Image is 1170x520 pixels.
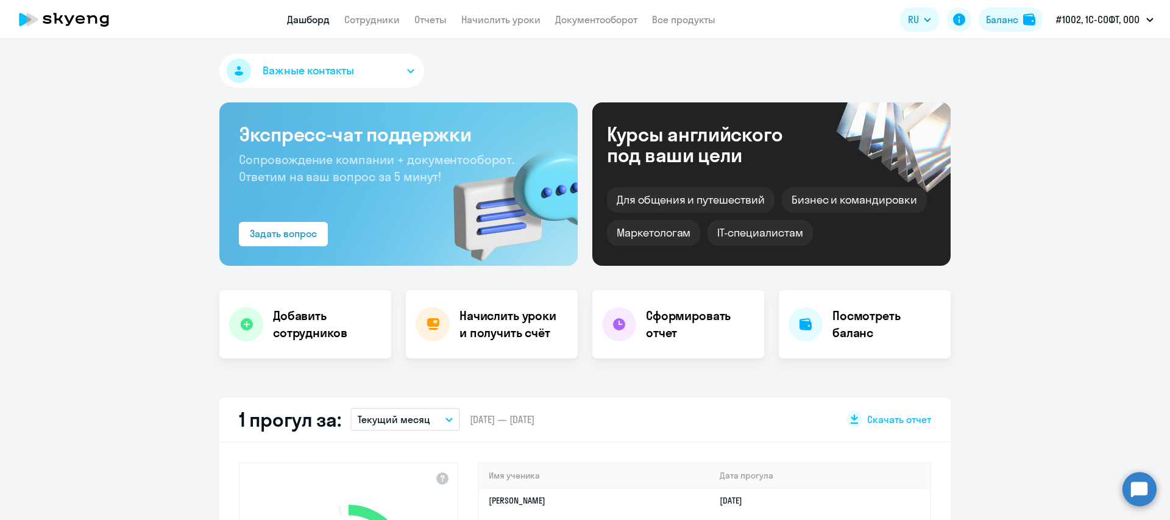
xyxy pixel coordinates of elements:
[1023,13,1035,26] img: balance
[263,63,354,79] span: Важные контакты
[287,13,330,26] a: Дашборд
[707,220,812,246] div: IT-специалистам
[219,54,424,88] button: Важные контакты
[358,412,430,427] p: Текущий месяц
[239,222,328,246] button: Задать вопрос
[250,226,317,241] div: Задать вопрос
[239,152,514,184] span: Сопровождение компании + документооборот. Ответим на ваш вопрос за 5 минут!
[273,307,381,341] h4: Добавить сотрудников
[899,7,940,32] button: RU
[1050,5,1160,34] button: #1002, 1С-СОФТ, ООО
[470,413,534,426] span: [DATE] — [DATE]
[908,12,919,27] span: RU
[479,463,710,488] th: Имя ученика
[1056,12,1140,27] p: #1002, 1С-СОФТ, ООО
[832,307,941,341] h4: Посмотреть баланс
[555,13,637,26] a: Документооборот
[414,13,447,26] a: Отчеты
[461,13,541,26] a: Начислить уроки
[710,463,930,488] th: Дата прогула
[344,13,400,26] a: Сотрудники
[350,408,460,431] button: Текущий месяц
[489,495,545,506] a: [PERSON_NAME]
[239,122,558,146] h3: Экспресс-чат поддержки
[867,413,931,426] span: Скачать отчет
[979,7,1043,32] button: Балансbalance
[782,187,927,213] div: Бизнес и командировки
[436,129,578,266] img: bg-img
[607,124,815,165] div: Курсы английского под ваши цели
[239,407,341,432] h2: 1 прогул за:
[646,307,754,341] h4: Сформировать отчет
[607,187,775,213] div: Для общения и путешествий
[986,12,1018,27] div: Баланс
[652,13,715,26] a: Все продукты
[720,495,752,506] a: [DATE]
[607,220,700,246] div: Маркетологам
[459,307,565,341] h4: Начислить уроки и получить счёт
